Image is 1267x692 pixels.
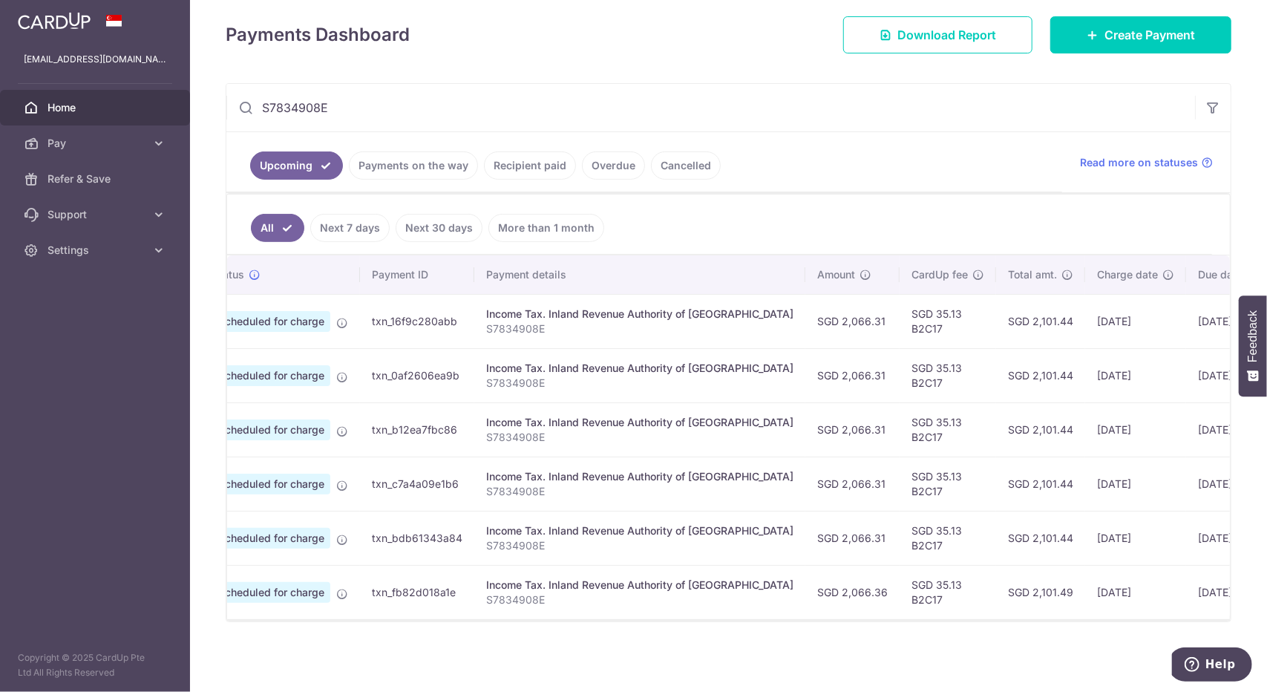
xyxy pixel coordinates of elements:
[1085,565,1186,619] td: [DATE]
[486,523,793,538] div: Income Tax. Inland Revenue Authority of [GEOGRAPHIC_DATA]
[1104,26,1195,44] span: Create Payment
[900,402,996,457] td: SGD 35.13 B2C17
[900,511,996,565] td: SGD 35.13 B2C17
[486,307,793,321] div: Income Tax. Inland Revenue Authority of [GEOGRAPHIC_DATA]
[488,214,604,242] a: More than 1 month
[250,151,343,180] a: Upcoming
[1080,155,1198,170] span: Read more on statuses
[226,84,1195,131] input: Search by recipient name, payment id or reference
[1008,267,1057,282] span: Total amt.
[486,430,793,445] p: S7834908E
[1239,296,1267,396] button: Feedback - Show survey
[996,565,1085,619] td: SGD 2,101.49
[486,484,793,499] p: S7834908E
[24,52,166,67] p: [EMAIL_ADDRESS][DOMAIN_NAME]
[1085,348,1186,402] td: [DATE]
[212,267,244,282] span: Status
[486,538,793,553] p: S7834908E
[349,151,478,180] a: Payments on the way
[1085,294,1186,348] td: [DATE]
[996,294,1085,348] td: SGD 2,101.44
[805,348,900,402] td: SGD 2,066.31
[805,565,900,619] td: SGD 2,066.36
[212,311,330,332] span: Scheduled for charge
[1050,16,1231,53] a: Create Payment
[226,22,410,48] h4: Payments Dashboard
[1198,267,1243,282] span: Due date
[486,593,793,607] p: S7834908E
[474,255,805,294] th: Payment details
[996,457,1085,511] td: SGD 2,101.44
[843,16,1032,53] a: Download Report
[805,511,900,565] td: SGD 2,066.31
[911,267,968,282] span: CardUp fee
[996,511,1085,565] td: SGD 2,101.44
[212,420,330,440] span: Scheduled for charge
[1246,310,1260,362] span: Feedback
[1085,511,1186,565] td: [DATE]
[651,151,721,180] a: Cancelled
[360,348,474,402] td: txn_0af2606ea9b
[486,376,793,391] p: S7834908E
[1172,647,1252,685] iframe: Opens a widget where you can find more information
[48,207,145,222] span: Support
[212,582,330,603] span: Scheduled for charge
[900,565,996,619] td: SGD 35.13 B2C17
[212,474,330,494] span: Scheduled for charge
[1080,155,1213,170] a: Read more on statuses
[805,457,900,511] td: SGD 2,066.31
[996,348,1085,402] td: SGD 2,101.44
[48,136,145,151] span: Pay
[48,100,145,115] span: Home
[48,243,145,258] span: Settings
[360,294,474,348] td: txn_16f9c280abb
[251,214,304,242] a: All
[360,565,474,619] td: txn_fb82d018a1e
[900,457,996,511] td: SGD 35.13 B2C17
[48,172,145,186] span: Refer & Save
[1085,402,1186,457] td: [DATE]
[900,348,996,402] td: SGD 35.13 B2C17
[486,321,793,336] p: S7834908E
[360,255,474,294] th: Payment ID
[360,457,474,511] td: txn_c7a4a09e1b6
[18,12,91,30] img: CardUp
[360,511,474,565] td: txn_bdb61343a84
[996,402,1085,457] td: SGD 2,101.44
[360,402,474,457] td: txn_b12ea7fbc86
[486,361,793,376] div: Income Tax. Inland Revenue Authority of [GEOGRAPHIC_DATA]
[1085,457,1186,511] td: [DATE]
[396,214,482,242] a: Next 30 days
[486,578,793,593] div: Income Tax. Inland Revenue Authority of [GEOGRAPHIC_DATA]
[805,294,900,348] td: SGD 2,066.31
[486,415,793,430] div: Income Tax. Inland Revenue Authority of [GEOGRAPHIC_DATA]
[897,26,996,44] span: Download Report
[212,365,330,386] span: Scheduled for charge
[212,528,330,549] span: Scheduled for charge
[900,294,996,348] td: SGD 35.13 B2C17
[310,214,390,242] a: Next 7 days
[486,469,793,484] div: Income Tax. Inland Revenue Authority of [GEOGRAPHIC_DATA]
[805,402,900,457] td: SGD 2,066.31
[1097,267,1158,282] span: Charge date
[817,267,855,282] span: Amount
[484,151,576,180] a: Recipient paid
[582,151,645,180] a: Overdue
